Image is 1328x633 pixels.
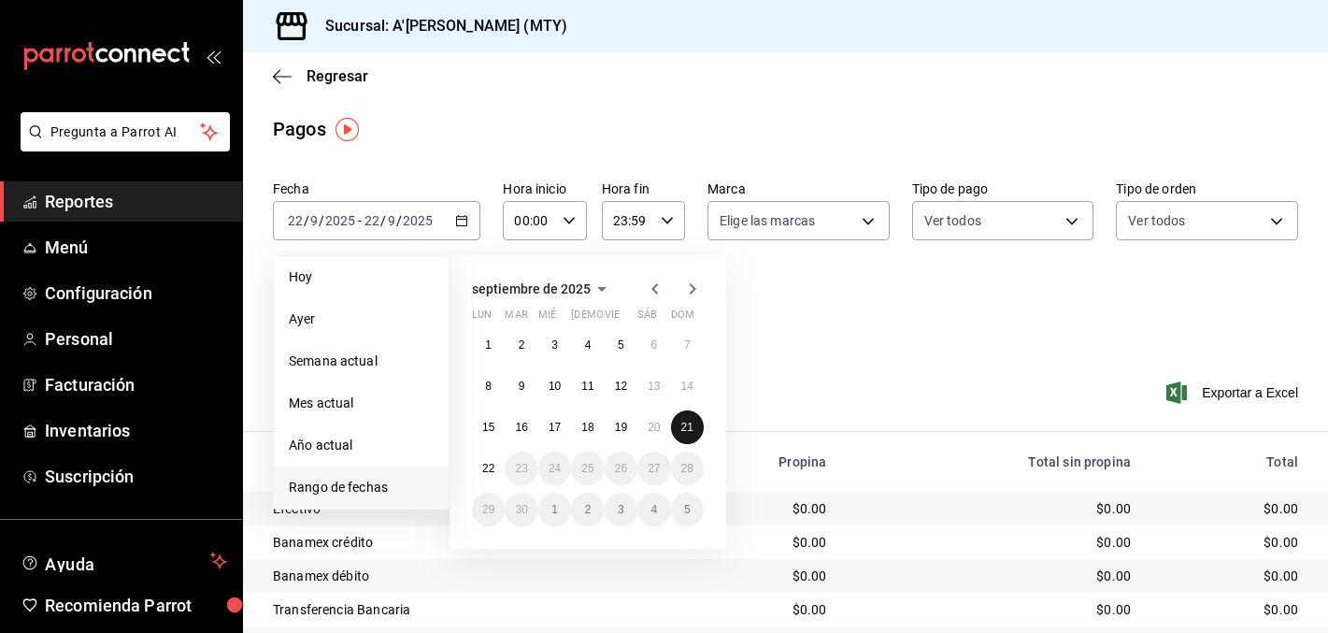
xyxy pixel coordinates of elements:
[684,338,691,352] abbr: 7 de septiembre de 2025
[289,309,434,329] span: Ayer
[605,309,620,328] abbr: viernes
[505,309,527,328] abbr: martes
[289,352,434,371] span: Semana actual
[515,503,527,516] abbr: 30 de septiembre de 2025
[637,369,670,403] button: 13 de septiembre de 2025
[581,380,593,393] abbr: 11 de septiembre de 2025
[684,503,691,516] abbr: 5 de octubre de 2025
[618,338,624,352] abbr: 5 de septiembre de 2025
[571,493,604,526] button: 2 de octubre de 2025
[681,421,693,434] abbr: 21 de septiembre de 2025
[472,328,505,362] button: 1 de septiembre de 2025
[924,211,981,230] span: Ver todos
[681,462,693,475] abbr: 28 de septiembre de 2025
[538,493,571,526] button: 1 de octubre de 2025
[396,213,402,228] span: /
[1116,182,1298,195] label: Tipo de orden
[45,235,227,260] span: Menú
[681,380,693,393] abbr: 14 de septiembre de 2025
[650,503,657,516] abbr: 4 de octubre de 2025
[571,452,604,485] button: 25 de septiembre de 2025
[472,452,505,485] button: 22 de septiembre de 2025
[13,136,230,155] a: Pregunta a Parrot AI
[45,550,203,572] span: Ayuda
[637,410,670,444] button: 20 de septiembre de 2025
[45,418,227,443] span: Inventarios
[605,493,637,526] button: 3 de octubre de 2025
[519,380,525,393] abbr: 9 de septiembre de 2025
[336,118,359,141] img: Tooltip marker
[538,369,571,403] button: 10 de septiembre de 2025
[615,462,627,475] abbr: 26 de septiembre de 2025
[482,462,494,475] abbr: 22 de septiembre de 2025
[21,112,230,151] button: Pregunta a Parrot AI
[289,267,434,287] span: Hoy
[1161,600,1298,619] div: $0.00
[1161,499,1298,518] div: $0.00
[637,309,657,328] abbr: sábado
[505,410,537,444] button: 16 de septiembre de 2025
[720,211,815,230] span: Elige las marcas
[856,454,1131,469] div: Total sin propina
[358,213,362,228] span: -
[648,380,660,393] abbr: 13 de septiembre de 2025
[671,309,694,328] abbr: domingo
[310,15,567,37] h3: Sucursal: A'[PERSON_NAME] (MTY)
[287,213,304,228] input: --
[856,600,1131,619] div: $0.00
[648,421,660,434] abbr: 20 de septiembre de 2025
[856,567,1131,585] div: $0.00
[637,328,670,362] button: 6 de septiembre de 2025
[1161,533,1298,552] div: $0.00
[571,309,681,328] abbr: jueves
[45,326,227,352] span: Personal
[585,338,592,352] abbr: 4 de septiembre de 2025
[472,493,505,526] button: 29 de septiembre de 2025
[505,452,537,485] button: 23 de septiembre de 2025
[50,122,201,142] span: Pregunta a Parrot AI
[505,493,537,526] button: 30 de septiembre de 2025
[1161,454,1298,469] div: Total
[482,503,494,516] abbr: 29 de septiembre de 2025
[615,421,627,434] abbr: 19 de septiembre de 2025
[387,213,396,228] input: --
[519,338,525,352] abbr: 2 de septiembre de 2025
[503,182,586,195] label: Hora inicio
[304,213,309,228] span: /
[538,452,571,485] button: 24 de septiembre de 2025
[615,380,627,393] abbr: 12 de septiembre de 2025
[571,328,604,362] button: 4 de septiembre de 2025
[206,49,221,64] button: open_drawer_menu
[472,410,505,444] button: 15 de septiembre de 2025
[472,278,613,300] button: septiembre de 2025
[482,421,494,434] abbr: 15 de septiembre de 2025
[319,213,324,228] span: /
[273,67,368,85] button: Regresar
[485,338,492,352] abbr: 1 de septiembre de 2025
[637,452,670,485] button: 27 de septiembre de 2025
[1170,381,1298,404] span: Exportar a Excel
[678,600,826,619] div: $0.00
[309,213,319,228] input: --
[273,115,326,143] div: Pagos
[551,503,558,516] abbr: 1 de octubre de 2025
[605,328,637,362] button: 5 de septiembre de 2025
[549,380,561,393] abbr: 10 de septiembre de 2025
[402,213,434,228] input: ----
[581,421,593,434] abbr: 18 de septiembre de 2025
[538,328,571,362] button: 3 de septiembre de 2025
[671,452,704,485] button: 28 de septiembre de 2025
[472,281,591,296] span: septiembre de 2025
[380,213,386,228] span: /
[538,309,556,328] abbr: miércoles
[549,462,561,475] abbr: 24 de septiembre de 2025
[307,67,368,85] span: Regresar
[585,503,592,516] abbr: 2 de octubre de 2025
[273,600,648,619] div: Transferencia Bancaria
[650,338,657,352] abbr: 6 de septiembre de 2025
[515,421,527,434] abbr: 16 de septiembre de 2025
[707,182,890,195] label: Marca
[289,478,434,497] span: Rango de fechas
[1128,211,1185,230] span: Ver todos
